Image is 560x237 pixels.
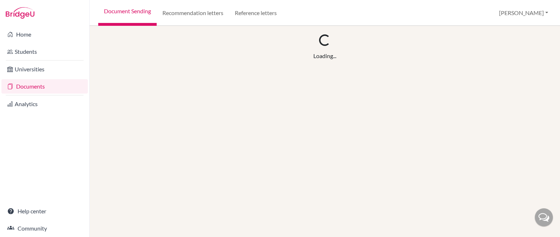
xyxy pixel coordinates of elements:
a: Help center [1,204,88,218]
a: Home [1,27,88,42]
button: [PERSON_NAME] [496,6,551,20]
a: Analytics [1,97,88,111]
a: Students [1,44,88,59]
a: Community [1,221,88,236]
a: Universities [1,62,88,76]
a: Documents [1,79,88,94]
img: Bridge-U [6,7,34,19]
div: Loading... [313,52,336,60]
